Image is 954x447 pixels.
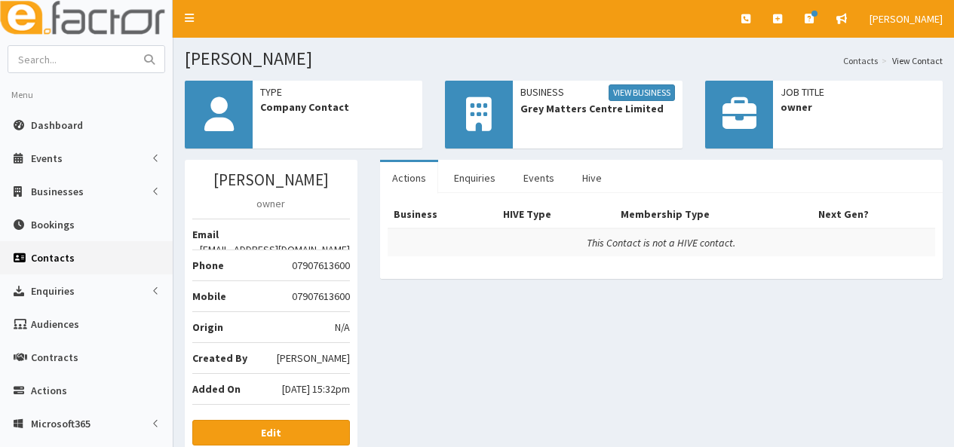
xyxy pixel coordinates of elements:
a: Hive [570,162,614,194]
th: Business [388,201,497,228]
span: [PERSON_NAME] [870,12,943,26]
b: Email [192,228,219,241]
span: [DATE] 15:32pm [282,381,350,396]
span: 07907613600 [292,289,350,304]
span: Bookings [31,218,75,231]
span: Microsoft365 [31,417,90,430]
p: owner [192,196,350,211]
i: This Contact is not a HIVE contact. [587,236,735,250]
a: Contacts [843,54,878,67]
a: Events [511,162,566,194]
span: Grey Matters Centre Limited [520,101,675,116]
a: Enquiries [442,162,508,194]
span: Type [260,84,415,100]
span: Businesses [31,185,84,198]
span: Business [520,84,675,101]
span: Actions [31,384,67,397]
input: Search... [8,46,135,72]
span: Events [31,152,63,165]
span: 07907613600 [292,258,350,273]
th: Membership Type [615,201,812,228]
b: Mobile [192,289,226,303]
span: [PERSON_NAME] [277,351,350,366]
li: View Contact [878,54,943,67]
span: Job Title [781,84,935,100]
h1: [PERSON_NAME] [185,49,943,69]
a: View Business [609,84,675,101]
b: Origin [192,320,223,334]
span: Enquiries [31,284,75,298]
span: [EMAIL_ADDRESS][DOMAIN_NAME] [200,242,350,257]
span: Contracts [31,351,78,364]
span: Contacts [31,251,75,265]
b: Added On [192,382,241,396]
span: owner [781,100,935,115]
a: Edit [192,420,350,445]
span: N/A [335,320,350,335]
span: Company Contact [260,100,415,115]
b: Edit [261,426,281,439]
span: Audiences [31,317,79,331]
h3: [PERSON_NAME] [192,171,350,188]
a: Actions [380,162,438,194]
span: Dashboard [31,118,83,132]
b: Created By [192,351,247,365]
th: Next Gen? [812,201,935,228]
b: Phone [192,259,224,272]
th: HIVE Type [497,201,615,228]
